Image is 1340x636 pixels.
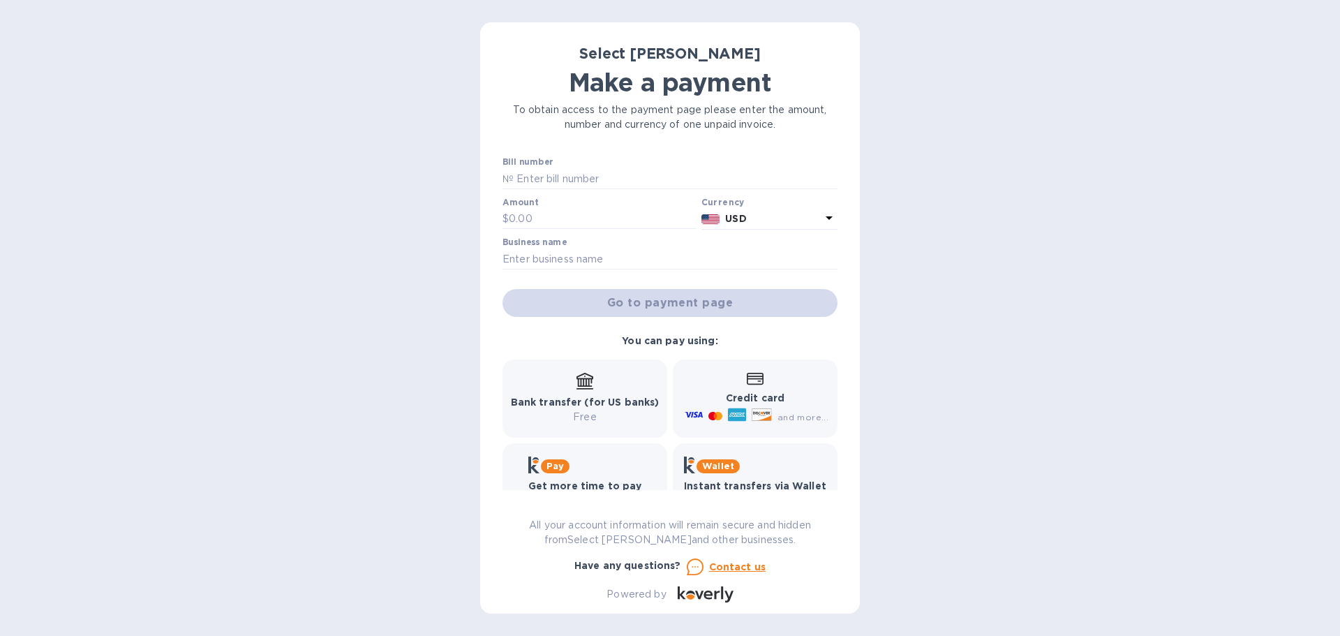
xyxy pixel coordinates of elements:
b: Have any questions? [574,560,681,571]
img: USD [701,214,720,224]
h1: Make a payment [502,68,837,97]
b: Credit card [726,392,784,404]
b: Pay [546,461,564,471]
b: Bank transfer (for US banks) [511,397,660,408]
span: and more... [777,412,828,422]
label: Bill number [502,158,553,167]
p: Powered by [606,587,666,602]
p: All your account information will remain secure and hidden from Select [PERSON_NAME] and other bu... [502,518,837,547]
u: Contact us [709,561,766,572]
b: Currency [701,197,745,207]
p: № [502,172,514,186]
b: Wallet [702,461,734,471]
b: Instant transfers via Wallet [684,480,826,491]
b: Get more time to pay [528,480,642,491]
label: Amount [502,198,538,207]
b: You can pay using: [622,335,717,346]
input: Enter business name [502,249,837,269]
b: Select [PERSON_NAME] [579,45,761,62]
p: Free [511,410,660,424]
p: To obtain access to the payment page please enter the amount, number and currency of one unpaid i... [502,103,837,132]
input: 0.00 [509,209,696,230]
b: USD [725,213,746,224]
p: $ [502,212,509,226]
label: Business name [502,239,567,247]
input: Enter bill number [514,168,837,189]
